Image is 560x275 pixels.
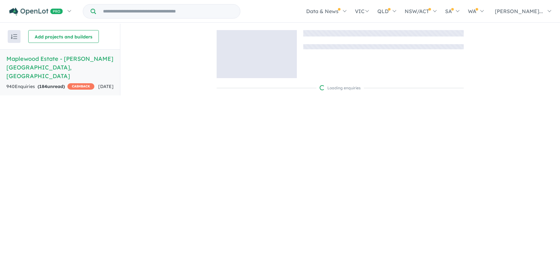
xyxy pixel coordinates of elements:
strong: ( unread) [38,84,65,89]
h5: Maplewood Estate - [PERSON_NAME][GEOGRAPHIC_DATA] , [GEOGRAPHIC_DATA] [6,54,114,80]
img: Openlot PRO Logo White [9,8,63,16]
img: sort.svg [11,34,17,39]
button: Add projects and builders [28,30,99,43]
span: [DATE] [98,84,114,89]
span: 184 [39,84,47,89]
div: 940 Enquir ies [6,83,94,91]
span: CASHBACK [67,83,94,90]
span: [PERSON_NAME]... [495,8,543,14]
input: Try estate name, suburb, builder or developer [97,4,239,18]
div: Loading enquiries [320,85,361,91]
